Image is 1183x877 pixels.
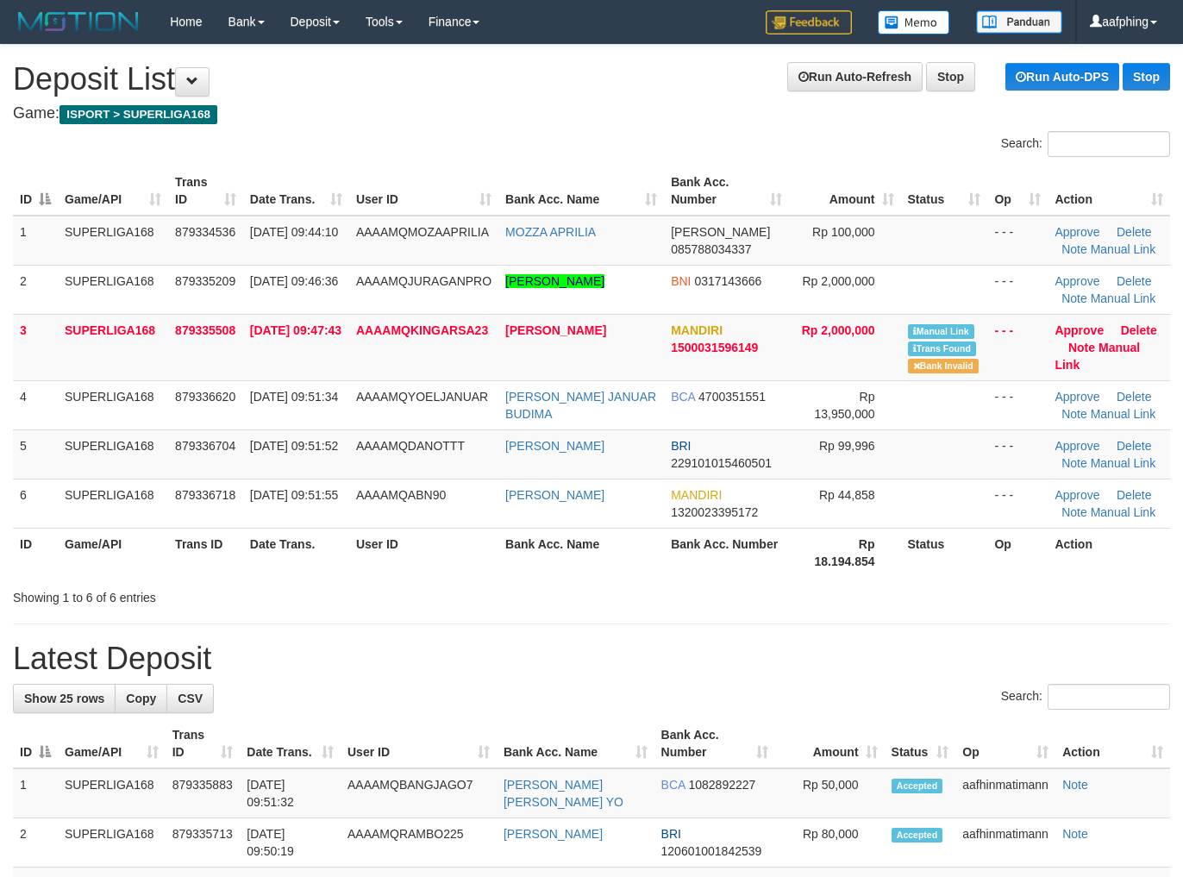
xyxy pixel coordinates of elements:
[987,429,1048,479] td: - - -
[1001,684,1170,710] label: Search:
[987,166,1048,216] th: Op: activate to sort column ascending
[1117,439,1151,453] a: Delete
[505,390,656,421] a: [PERSON_NAME] JANUAR BUDIMA
[1117,225,1151,239] a: Delete
[819,439,875,453] span: Rp 99,996
[1061,505,1087,519] a: Note
[13,642,1170,676] h1: Latest Deposit
[13,166,58,216] th: ID: activate to sort column descending
[58,818,166,868] td: SUPERLIGA168
[250,274,338,288] span: [DATE] 09:46:36
[175,323,235,337] span: 879335508
[505,274,604,288] a: [PERSON_NAME]
[126,692,156,705] span: Copy
[504,827,603,841] a: [PERSON_NAME]
[498,166,664,216] th: Bank Acc. Name: activate to sort column ascending
[58,479,168,528] td: SUPERLIGA168
[1048,131,1170,157] input: Search:
[1068,341,1095,354] a: Note
[987,380,1048,429] td: - - -
[58,380,168,429] td: SUPERLIGA168
[671,274,691,288] span: BNI
[1055,323,1104,337] a: Approve
[1091,407,1156,421] a: Manual Link
[789,528,900,577] th: Rp 18.194.854
[13,429,58,479] td: 5
[24,692,104,705] span: Show 25 rows
[115,684,167,713] a: Copy
[698,390,766,404] span: Copy 4700351551 to clipboard
[901,166,988,216] th: Status: activate to sort column ascending
[243,528,349,577] th: Date Trans.
[497,719,654,768] th: Bank Acc. Name: activate to sort column ascending
[1061,456,1087,470] a: Note
[58,768,166,818] td: SUPERLIGA168
[13,265,58,314] td: 2
[1062,827,1088,841] a: Note
[671,439,691,453] span: BRI
[58,265,168,314] td: SUPERLIGA168
[987,216,1048,266] td: - - -
[775,818,884,868] td: Rp 80,000
[1055,341,1140,372] a: Manual Link
[802,323,875,337] span: Rp 2,000,000
[356,439,465,453] span: AAAAMQDANOTTT
[166,818,241,868] td: 879335713
[13,9,144,34] img: MOTION_logo.png
[1005,63,1119,91] a: Run Auto-DPS
[955,719,1055,768] th: Op: activate to sort column ascending
[58,314,168,380] td: SUPERLIGA168
[166,684,214,713] a: CSV
[789,166,900,216] th: Amount: activate to sort column ascending
[908,324,974,339] span: Manually Linked
[58,166,168,216] th: Game/API: activate to sort column ascending
[1091,291,1156,305] a: Manual Link
[787,62,923,91] a: Run Auto-Refresh
[654,719,776,768] th: Bank Acc. Number: activate to sort column ascending
[166,768,241,818] td: 879335883
[356,323,488,337] span: AAAAMQKINGARSA23
[341,768,497,818] td: AAAAMQBANGJAGO7
[812,225,874,239] span: Rp 100,000
[1048,528,1170,577] th: Action
[802,274,874,288] span: Rp 2,000,000
[349,528,498,577] th: User ID
[908,341,977,356] span: Similar transaction found
[814,390,874,421] span: Rp 13,950,000
[775,719,884,768] th: Amount: activate to sort column ascending
[240,818,341,868] td: [DATE] 09:50:19
[1001,131,1170,157] label: Search:
[694,274,761,288] span: Copy 0317143666 to clipboard
[13,528,58,577] th: ID
[250,488,338,502] span: [DATE] 09:51:55
[955,768,1055,818] td: aafhinmatimann
[13,105,1170,122] h4: Game:
[240,768,341,818] td: [DATE] 09:51:32
[58,216,168,266] td: SUPERLIGA168
[356,488,446,502] span: AAAAMQABN90
[819,488,875,502] span: Rp 44,858
[1055,439,1099,453] a: Approve
[892,779,943,793] span: Accepted
[356,225,489,239] span: AAAAMQMOZAAPRILIA
[1062,778,1088,792] a: Note
[168,528,243,577] th: Trans ID
[1055,719,1170,768] th: Action: activate to sort column ascending
[240,719,341,768] th: Date Trans.: activate to sort column ascending
[1091,456,1156,470] a: Manual Link
[987,314,1048,380] td: - - -
[1061,407,1087,421] a: Note
[505,488,604,502] a: [PERSON_NAME]
[178,692,203,705] span: CSV
[661,778,685,792] span: BCA
[688,778,755,792] span: Copy 1082892227 to clipboard
[892,828,943,843] span: Accepted
[987,528,1048,577] th: Op
[1055,488,1099,502] a: Approve
[1055,390,1099,404] a: Approve
[878,10,950,34] img: Button%20Memo.svg
[671,456,772,470] span: Copy 229101015460501 to clipboard
[1061,291,1087,305] a: Note
[505,439,604,453] a: [PERSON_NAME]
[908,359,979,373] span: Bank is not match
